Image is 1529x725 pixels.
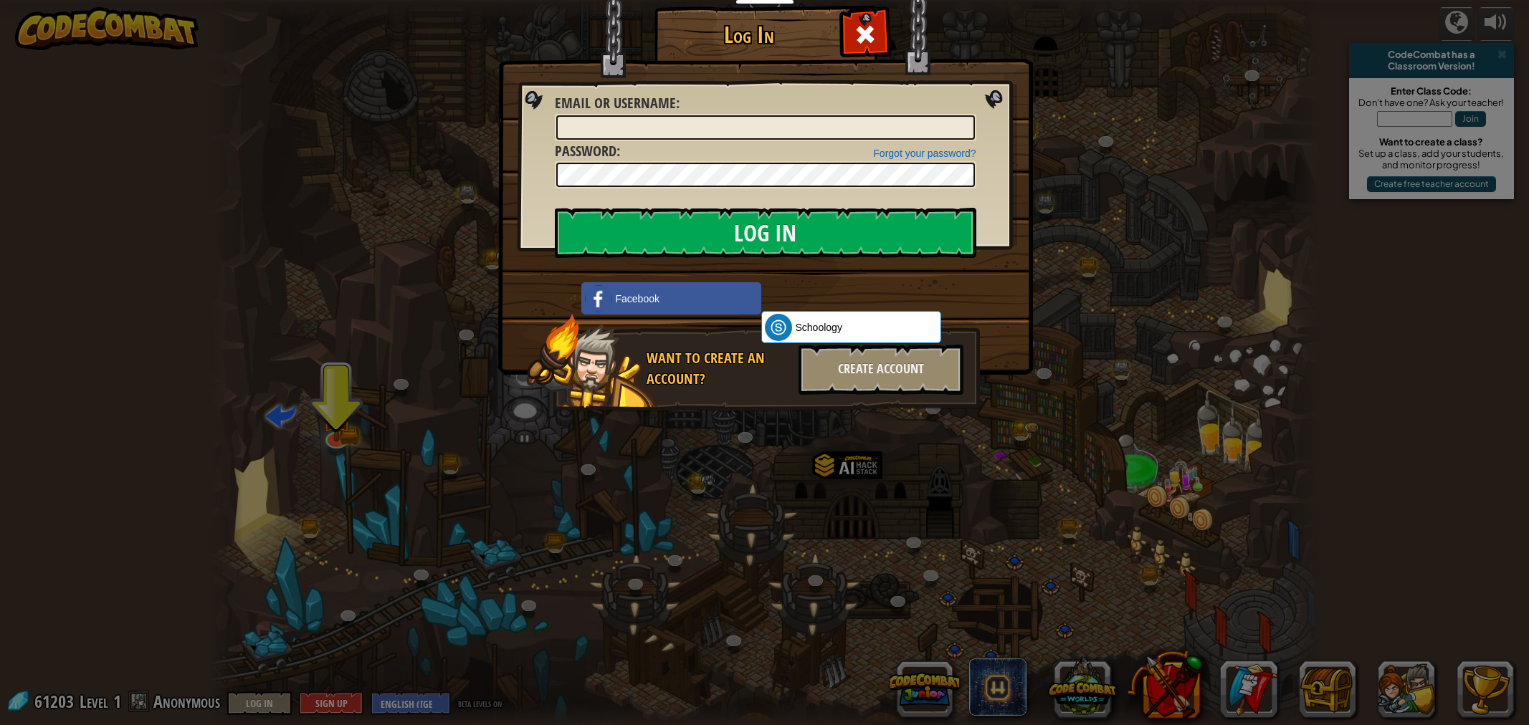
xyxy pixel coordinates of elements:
[799,345,963,395] div: Create Account
[555,208,976,258] input: Log In
[616,292,659,306] span: Facebook
[647,348,790,389] div: Want to create an account?
[555,93,676,112] span: Email or Username
[873,148,976,159] a: Forgot your password?
[754,281,912,312] iframe: Sign in with Google Button
[555,141,620,162] label: :
[585,285,612,312] img: facebook_small.png
[796,320,842,335] span: Schoology
[765,314,792,341] img: schoology.png
[658,22,841,47] h1: Log In
[555,141,616,160] span: Password
[555,93,680,114] label: :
